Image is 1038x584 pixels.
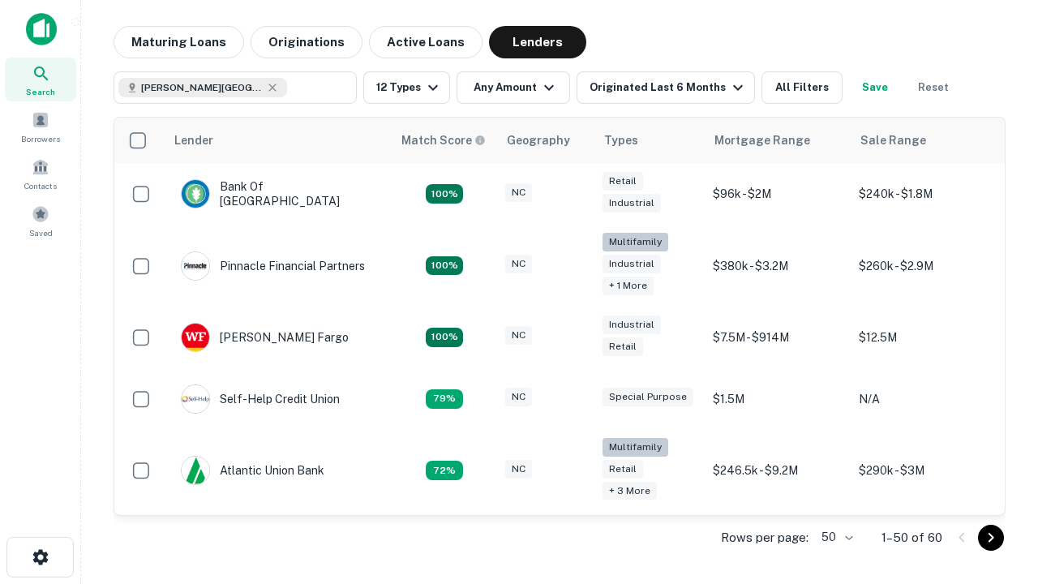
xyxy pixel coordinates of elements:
[851,225,997,307] td: $260k - $2.9M
[181,323,349,352] div: [PERSON_NAME] Fargo
[851,511,997,573] td: $480k - $3.1M
[489,26,586,58] button: Lenders
[603,255,661,273] div: Industrial
[705,307,851,368] td: $7.5M - $914M
[851,368,997,430] td: N/A
[603,316,661,334] div: Industrial
[590,78,748,97] div: Originated Last 6 Months
[705,225,851,307] td: $380k - $3.2M
[705,430,851,512] td: $246.5k - $9.2M
[26,13,57,45] img: capitalize-icon.png
[165,118,392,163] th: Lender
[705,368,851,430] td: $1.5M
[714,131,810,150] div: Mortgage Range
[851,307,997,368] td: $12.5M
[181,456,324,485] div: Atlantic Union Bank
[182,457,209,484] img: picture
[761,71,843,104] button: All Filters
[851,430,997,512] td: $290k - $3M
[426,256,463,276] div: Matching Properties: 25, hasApolloMatch: undefined
[603,172,643,191] div: Retail
[505,326,532,345] div: NC
[603,233,668,251] div: Multifamily
[577,71,755,104] button: Originated Last 6 Months
[363,71,450,104] button: 12 Types
[603,460,643,479] div: Retail
[24,179,57,192] span: Contacts
[907,71,959,104] button: Reset
[29,226,53,239] span: Saved
[369,26,483,58] button: Active Loans
[426,328,463,347] div: Matching Properties: 15, hasApolloMatch: undefined
[505,183,532,202] div: NC
[603,388,693,406] div: Special Purpose
[174,131,213,150] div: Lender
[182,324,209,351] img: picture
[705,163,851,225] td: $96k - $2M
[851,118,997,163] th: Sale Range
[851,163,997,225] td: $240k - $1.8M
[603,337,643,356] div: Retail
[426,184,463,204] div: Matching Properties: 14, hasApolloMatch: undefined
[505,388,532,406] div: NC
[181,384,340,414] div: Self-help Credit Union
[5,152,76,195] a: Contacts
[849,71,901,104] button: Save your search to get updates of matches that match your search criteria.
[182,252,209,280] img: picture
[594,118,705,163] th: Types
[401,131,486,149] div: Capitalize uses an advanced AI algorithm to match your search with the best lender. The match sco...
[251,26,362,58] button: Originations
[721,528,809,547] p: Rows per page:
[957,402,1038,480] iframe: Chat Widget
[604,131,638,150] div: Types
[881,528,942,547] p: 1–50 of 60
[603,438,668,457] div: Multifamily
[603,277,654,295] div: + 1 more
[497,118,594,163] th: Geography
[705,511,851,573] td: $200k - $3.3M
[705,118,851,163] th: Mortgage Range
[603,482,657,500] div: + 3 more
[860,131,926,150] div: Sale Range
[141,80,263,95] span: [PERSON_NAME][GEOGRAPHIC_DATA], [GEOGRAPHIC_DATA]
[114,26,244,58] button: Maturing Loans
[5,199,76,243] a: Saved
[26,85,55,98] span: Search
[182,385,209,413] img: picture
[603,194,661,213] div: Industrial
[392,118,497,163] th: Capitalize uses an advanced AI algorithm to match your search with the best lender. The match sco...
[457,71,570,104] button: Any Amount
[507,131,570,150] div: Geography
[815,526,856,549] div: 50
[978,525,1004,551] button: Go to next page
[182,180,209,208] img: picture
[181,251,365,281] div: Pinnacle Financial Partners
[505,460,532,479] div: NC
[5,58,76,101] a: Search
[21,132,60,145] span: Borrowers
[181,179,375,208] div: Bank Of [GEOGRAPHIC_DATA]
[401,131,483,149] h6: Match Score
[426,461,463,480] div: Matching Properties: 10, hasApolloMatch: undefined
[5,105,76,148] a: Borrowers
[426,389,463,409] div: Matching Properties: 11, hasApolloMatch: undefined
[505,255,532,273] div: NC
